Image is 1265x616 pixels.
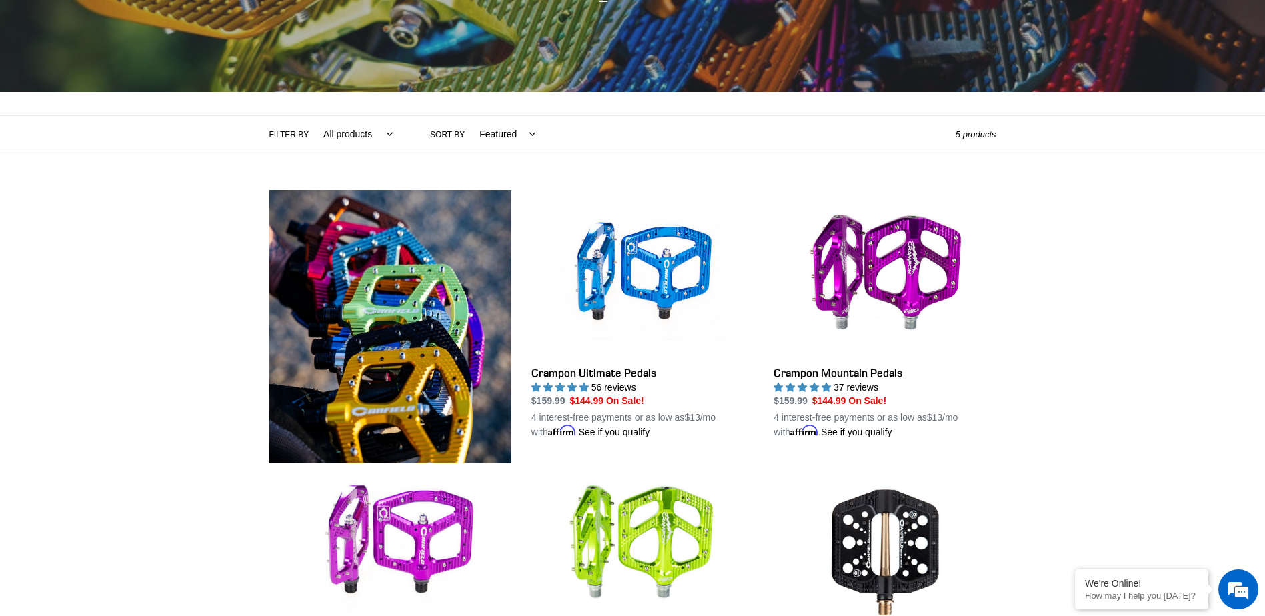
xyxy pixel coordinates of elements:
[956,129,996,139] span: 5 products
[1085,591,1198,601] p: How may I help you today?
[430,129,465,141] label: Sort by
[1085,578,1198,589] div: We're Online!
[269,129,309,141] label: Filter by
[269,190,511,463] img: Content block image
